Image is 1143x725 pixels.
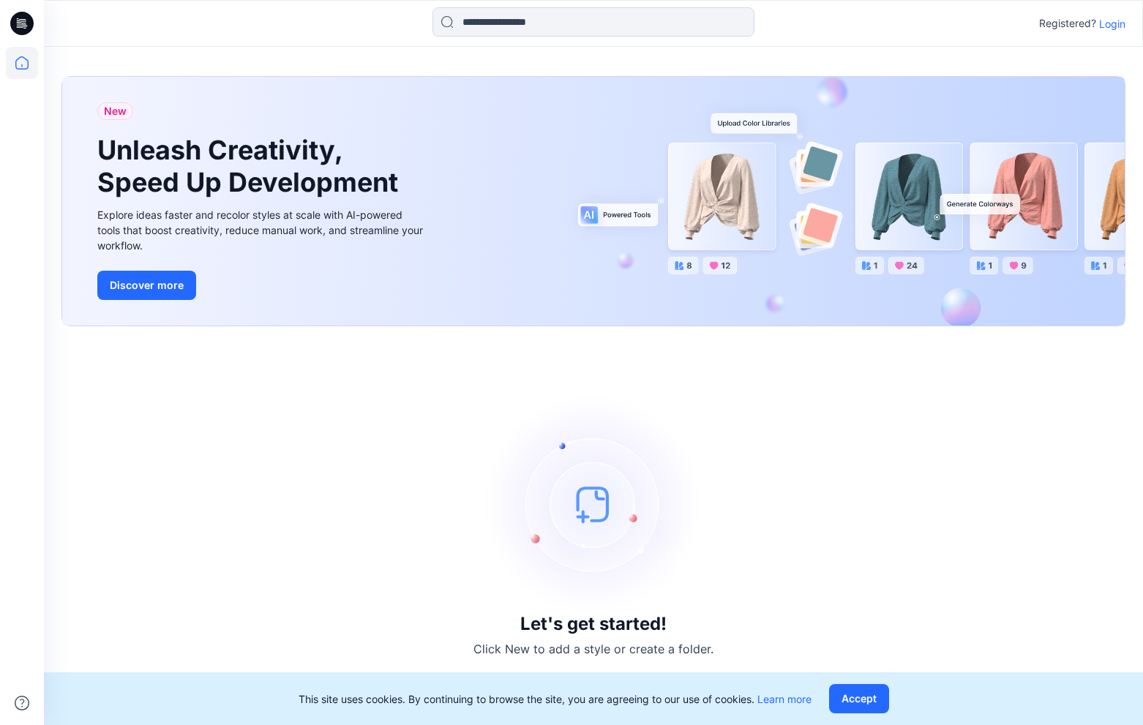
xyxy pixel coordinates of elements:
p: This site uses cookies. By continuing to browse the site, you are agreeing to our use of cookies. [299,691,812,707]
button: Accept [829,684,889,713]
p: Login [1099,16,1125,31]
h1: Unleash Creativity, Speed Up Development [97,135,405,198]
a: Discover more [97,271,427,300]
div: Explore ideas faster and recolor styles at scale with AI-powered tools that boost creativity, red... [97,207,427,253]
h3: Let's get started! [520,614,667,634]
img: empty-state-image.svg [484,394,703,614]
a: Learn more [757,693,812,705]
p: Click New to add a style or create a folder. [473,640,713,658]
button: Discover more [97,271,196,300]
span: New [104,102,127,120]
p: Registered? [1039,15,1096,32]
